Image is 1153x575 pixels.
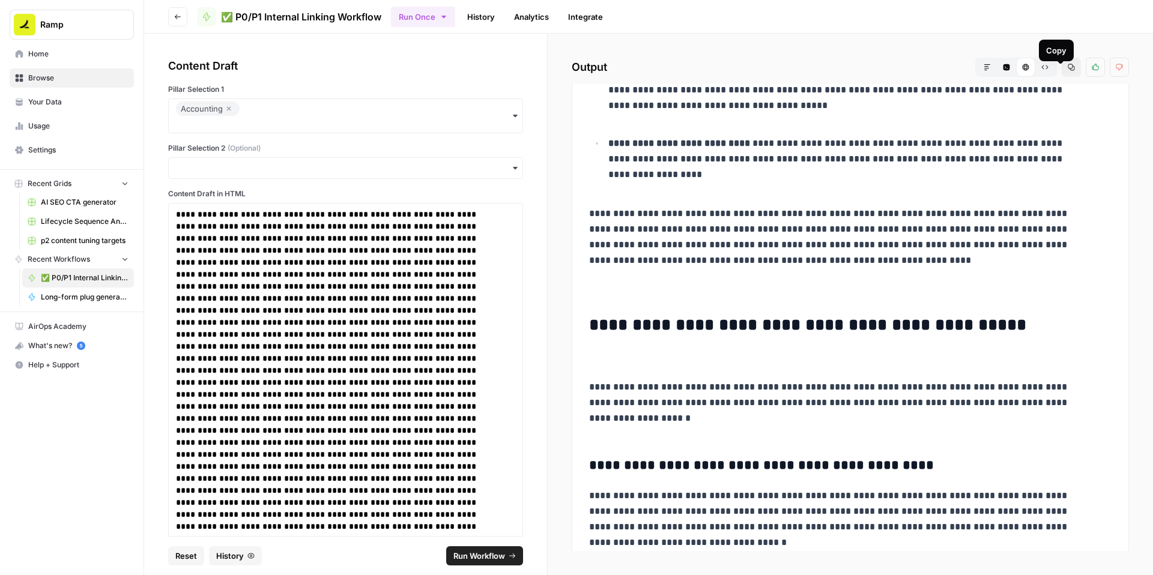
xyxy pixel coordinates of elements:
a: ✅ P0/P1 Internal Linking Workflow [22,268,134,287]
div: Copy [1046,44,1067,56]
span: Long-form plug generator – Content tuning version [41,292,129,303]
span: Usage [28,121,129,131]
a: Analytics [507,7,556,26]
button: Accounting [168,98,523,133]
span: Ramp [40,19,113,31]
label: Pillar Selection 1 [168,84,523,95]
button: Recent Workflows [10,250,134,268]
a: AirOps Academy [10,317,134,336]
button: History [209,546,262,565]
button: What's new? 5 [10,336,134,355]
label: Pillar Selection 2 [168,143,523,154]
a: Lifecycle Sequence Analysis [22,212,134,231]
button: Run Workflow [446,546,523,565]
a: Usage [10,116,134,136]
a: History [460,7,502,26]
h2: Output [572,58,1129,77]
span: (Optional) [228,143,261,154]
button: Reset [168,546,204,565]
span: Recent Workflows [28,254,90,265]
span: ✅ P0/P1 Internal Linking Workflow [41,272,129,283]
a: p2 content tuning targets [22,231,134,250]
span: Reset [175,550,197,562]
a: AI SEO CTA generator [22,193,134,212]
span: ✅ P0/P1 Internal Linking Workflow [221,10,381,24]
a: 5 [77,342,85,350]
span: Recent Grids [28,178,71,189]
span: AirOps Academy [28,321,129,332]
div: Content Draft [168,58,523,74]
a: Your Data [10,92,134,112]
a: Home [10,44,134,64]
button: Recent Grids [10,175,134,193]
a: Long-form plug generator – Content tuning version [22,287,134,307]
span: AI SEO CTA generator [41,197,129,208]
button: Run Once [391,7,455,27]
text: 5 [79,343,82,349]
a: ✅ P0/P1 Internal Linking Workflow [197,7,381,26]
button: Workspace: Ramp [10,10,134,40]
span: Browse [28,73,129,83]
a: Integrate [561,7,610,26]
span: Run Workflow [453,550,505,562]
button: Help + Support [10,355,134,375]
span: Your Data [28,97,129,107]
span: Settings [28,145,129,155]
span: Home [28,49,129,59]
div: What's new? [10,337,133,355]
label: Content Draft in HTML [168,188,523,199]
img: Ramp Logo [14,14,35,35]
a: Settings [10,140,134,160]
div: Accounting [181,101,235,116]
span: History [216,550,244,562]
span: p2 content tuning targets [41,235,129,246]
span: Lifecycle Sequence Analysis [41,216,129,227]
span: Help + Support [28,360,129,370]
a: Browse [10,68,134,88]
